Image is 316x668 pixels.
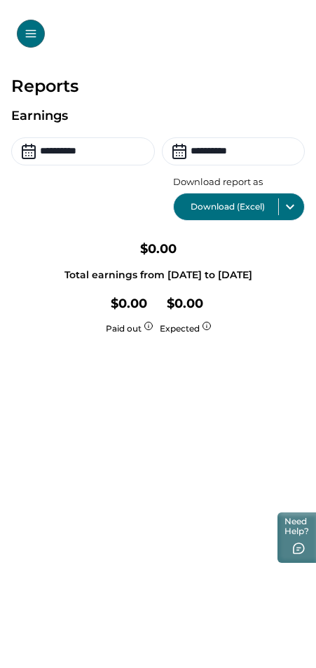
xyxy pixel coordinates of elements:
[173,177,305,188] p: Download report as
[64,257,252,282] p: Total earnings from [DATE] to [DATE]
[11,74,305,98] p: Reports
[11,109,68,123] p: Earnings
[173,193,305,221] button: Download (Excel)
[160,312,211,334] p: Expected
[17,20,45,48] button: Open Menu
[106,296,153,312] p: $0.00
[64,242,252,257] p: $0.00
[160,296,211,312] p: $0.00
[106,312,153,334] p: Paid out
